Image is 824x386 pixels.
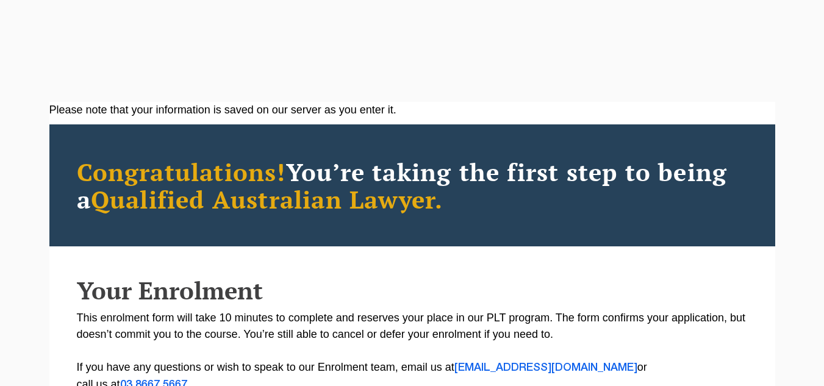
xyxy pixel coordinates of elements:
[77,277,748,304] h2: Your Enrolment
[91,183,443,215] span: Qualified Australian Lawyer.
[454,363,637,373] a: [EMAIL_ADDRESS][DOMAIN_NAME]
[49,102,775,118] div: Please note that your information is saved on our server as you enter it.
[77,155,286,188] span: Congratulations!
[77,158,748,213] h2: You’re taking the first step to being a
